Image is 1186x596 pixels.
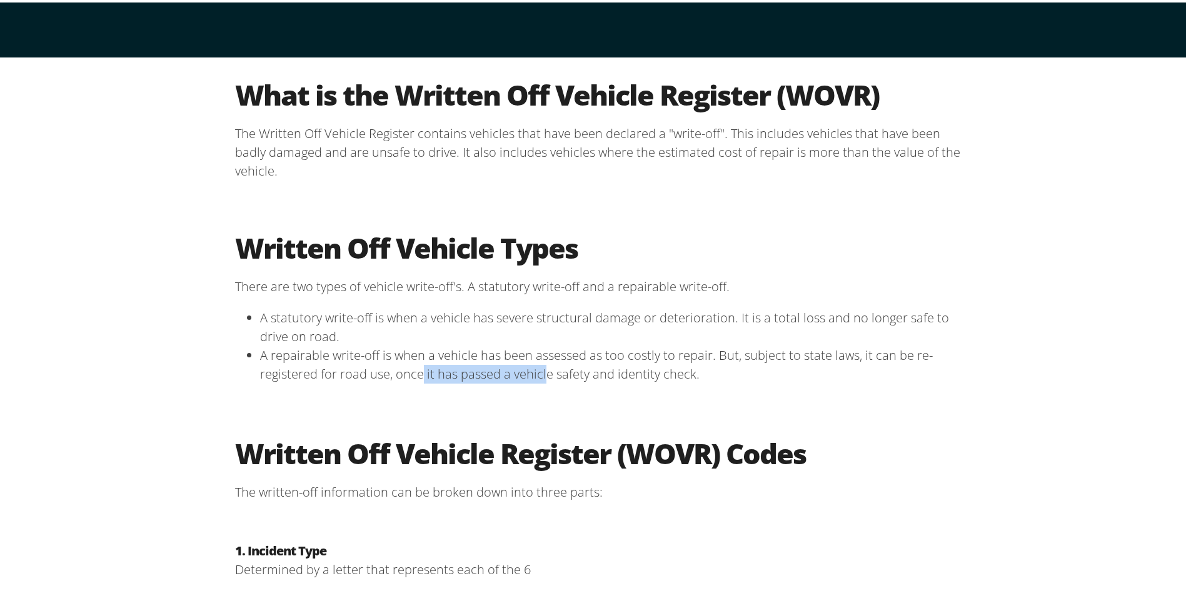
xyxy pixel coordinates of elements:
h3: 1. Incident Type [235,539,960,558]
h2: What is the Written Off Vehicle Register (WOVR) [235,75,960,109]
li: A repairable write-off is when a vehicle has been assessed as too costly to repair. But, subject ... [260,344,960,381]
p: The Written Off Vehicle Register contains vehicles that have been declared a "write-off". This in... [235,122,960,178]
li: A statutory write-off is when a vehicle has severe structural damage or deterioration. It is a to... [260,306,960,344]
h2: Written Off Vehicle Types [235,228,960,262]
p: Determined by a letter that represents each of the 6 [235,558,960,577]
p: There are two types of vehicle write-off's. A statutory write-off and a repairable write-off. [235,275,960,294]
p: The written-off information can be broken down into three parts: [235,480,960,499]
h2: Written Off Vehicle Register (WOVR) Codes [235,434,960,468]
